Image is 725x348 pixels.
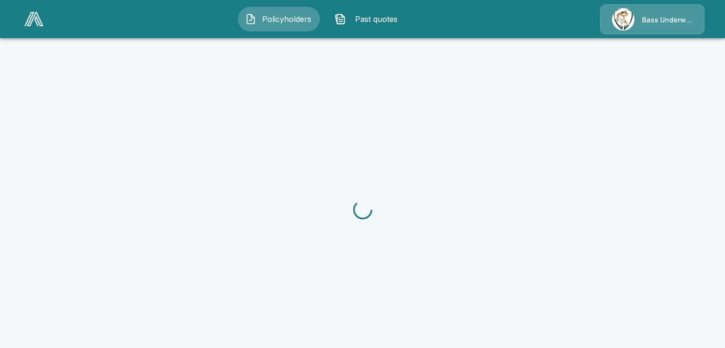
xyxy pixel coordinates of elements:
img: AA Logo [24,12,43,26]
button: Past quotes IconPast quotes [327,7,409,31]
button: Policyholders IconPolicyholders [238,7,320,31]
span: Policyholders [260,13,313,25]
img: Past quotes Icon [335,13,346,25]
span: Past quotes [350,13,402,25]
img: Policyholders Icon [245,13,256,25]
